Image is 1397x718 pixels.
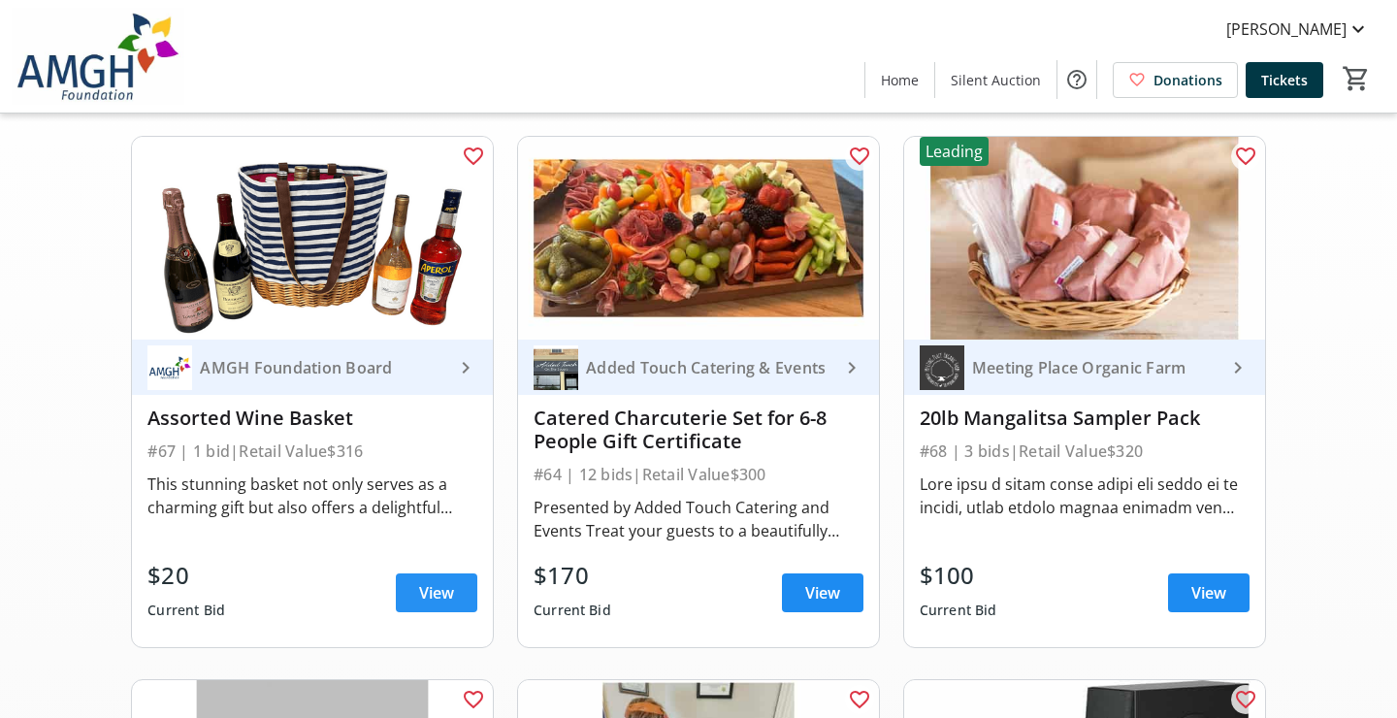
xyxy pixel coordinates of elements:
[192,358,454,377] div: AMGH Foundation Board
[865,62,934,98] a: Home
[147,407,477,430] div: Assorted Wine Basket
[920,345,964,390] img: Meeting Place Organic Farm
[454,356,477,379] mat-icon: keyboard_arrow_right
[881,70,919,90] span: Home
[951,70,1041,90] span: Silent Auction
[396,573,477,612] a: View
[1211,14,1385,45] button: [PERSON_NAME]
[132,340,493,395] a: AMGH Foundation BoardAMGH Foundation Board
[1226,356,1250,379] mat-icon: keyboard_arrow_right
[534,345,578,390] img: Added Touch Catering & Events
[578,358,840,377] div: Added Touch Catering & Events
[147,345,192,390] img: AMGH Foundation Board
[1339,61,1374,96] button: Cart
[904,340,1265,395] a: Meeting Place Organic FarmMeeting Place Organic Farm
[848,688,871,711] mat-icon: favorite_outline
[534,558,611,593] div: $170
[840,356,863,379] mat-icon: keyboard_arrow_right
[1191,581,1226,604] span: View
[1246,62,1323,98] a: Tickets
[1226,17,1347,41] span: [PERSON_NAME]
[12,8,184,105] img: Alexandra Marine & General Hospital Foundation's Logo
[534,593,611,628] div: Current Bid
[518,137,879,340] img: Catered Charcuterie Set for 6-8 People Gift Certificate
[147,473,477,519] div: This stunning basket not only serves as a charming gift but also offers a delightful collection o...
[462,145,485,168] mat-icon: favorite_outline
[805,581,840,604] span: View
[964,358,1226,377] div: Meeting Place Organic Farm
[1168,573,1250,612] a: View
[904,137,1265,340] img: 20lb Mangalitsa Sampler Pack
[462,688,485,711] mat-icon: favorite_outline
[935,62,1056,98] a: Silent Auction
[518,340,879,395] a: Added Touch Catering & EventsAdded Touch Catering & Events
[848,145,871,168] mat-icon: favorite_outline
[132,137,493,340] img: Assorted Wine Basket
[1234,145,1257,168] mat-icon: favorite_outline
[147,558,225,593] div: $20
[147,438,477,465] div: #67 | 1 bid | Retail Value $316
[1153,70,1222,90] span: Donations
[920,137,989,166] div: Leading
[1113,62,1238,98] a: Donations
[534,407,863,453] div: Catered Charcuterie Set for 6-8 People Gift Certificate
[920,593,997,628] div: Current Bid
[920,473,1250,519] div: Lore ipsu d sitam conse adipi eli seddo ei te incidi, utlab etdolo magnaa enimadm ven quisnostru ...
[534,496,863,542] div: Presented by Added Touch Catering and Events Treat your guests to a beautifully curated charcuter...
[147,593,225,628] div: Current Bid
[920,558,997,593] div: $100
[1261,70,1308,90] span: Tickets
[1234,688,1257,711] mat-icon: favorite_outline
[419,581,454,604] span: View
[920,438,1250,465] div: #68 | 3 bids | Retail Value $320
[920,407,1250,430] div: 20lb Mangalitsa Sampler Pack
[534,461,863,488] div: #64 | 12 bids | Retail Value $300
[1057,60,1096,99] button: Help
[782,573,863,612] a: View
